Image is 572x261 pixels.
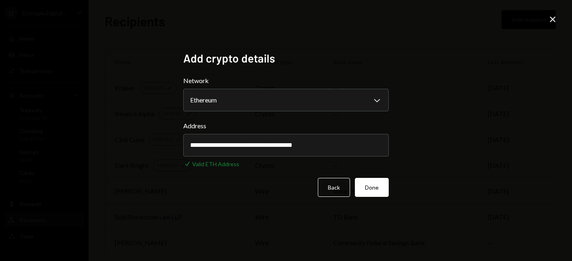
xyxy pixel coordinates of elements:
h2: Add crypto details [183,50,389,66]
div: Valid ETH Address [192,160,239,168]
button: Network [183,89,389,111]
button: Back [318,178,350,197]
label: Address [183,121,389,131]
button: Done [355,178,389,197]
label: Network [183,76,389,86]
